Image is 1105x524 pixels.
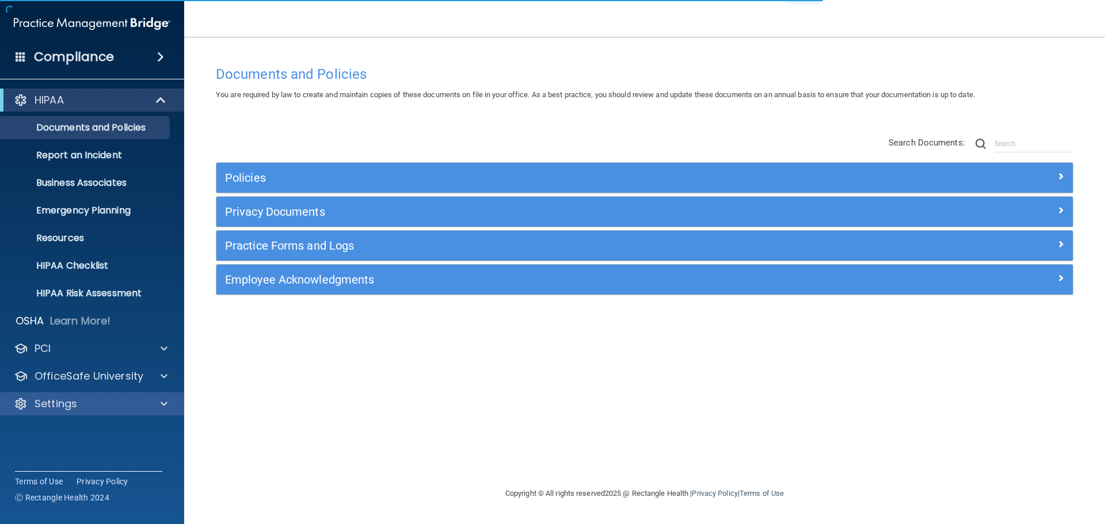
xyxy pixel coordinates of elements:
a: Employee Acknowledgments [225,270,1064,289]
p: OSHA [16,314,44,328]
a: Settings [14,397,167,411]
a: Terms of Use [740,489,784,498]
a: Privacy Documents [225,202,1064,221]
h4: Documents and Policies [216,67,1073,82]
a: Privacy Policy [77,476,128,487]
p: Settings [35,397,77,411]
a: Policies [225,169,1064,187]
h5: Privacy Documents [225,205,850,218]
p: Emergency Planning [7,205,165,216]
p: PCI [35,342,51,355]
p: OfficeSafe University [35,369,143,383]
a: HIPAA [14,93,167,107]
h5: Employee Acknowledgments [225,273,850,286]
p: Documents and Policies [7,122,165,133]
a: Privacy Policy [692,489,737,498]
span: You are required by law to create and maintain copies of these documents on file in your office. ... [216,90,975,99]
h4: Compliance [34,49,114,65]
p: HIPAA [35,93,64,107]
div: Copyright © All rights reserved 2025 @ Rectangle Health | | [435,475,855,512]
a: OfficeSafe University [14,369,167,383]
a: Terms of Use [15,476,63,487]
input: Search [995,135,1073,152]
a: PCI [14,342,167,355]
a: Practice Forms and Logs [225,236,1064,255]
img: PMB logo [14,12,170,35]
span: Ⓒ Rectangle Health 2024 [15,492,109,503]
p: Report an Incident [7,150,165,161]
h5: Policies [225,171,850,184]
p: Business Associates [7,177,165,189]
p: Learn More! [50,314,111,328]
p: Resources [7,232,165,244]
p: HIPAA Risk Assessment [7,288,165,299]
span: Search Documents: [889,137,965,148]
h5: Practice Forms and Logs [225,239,850,252]
img: ic-search.3b580494.png [976,139,986,149]
p: HIPAA Checklist [7,260,165,271]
